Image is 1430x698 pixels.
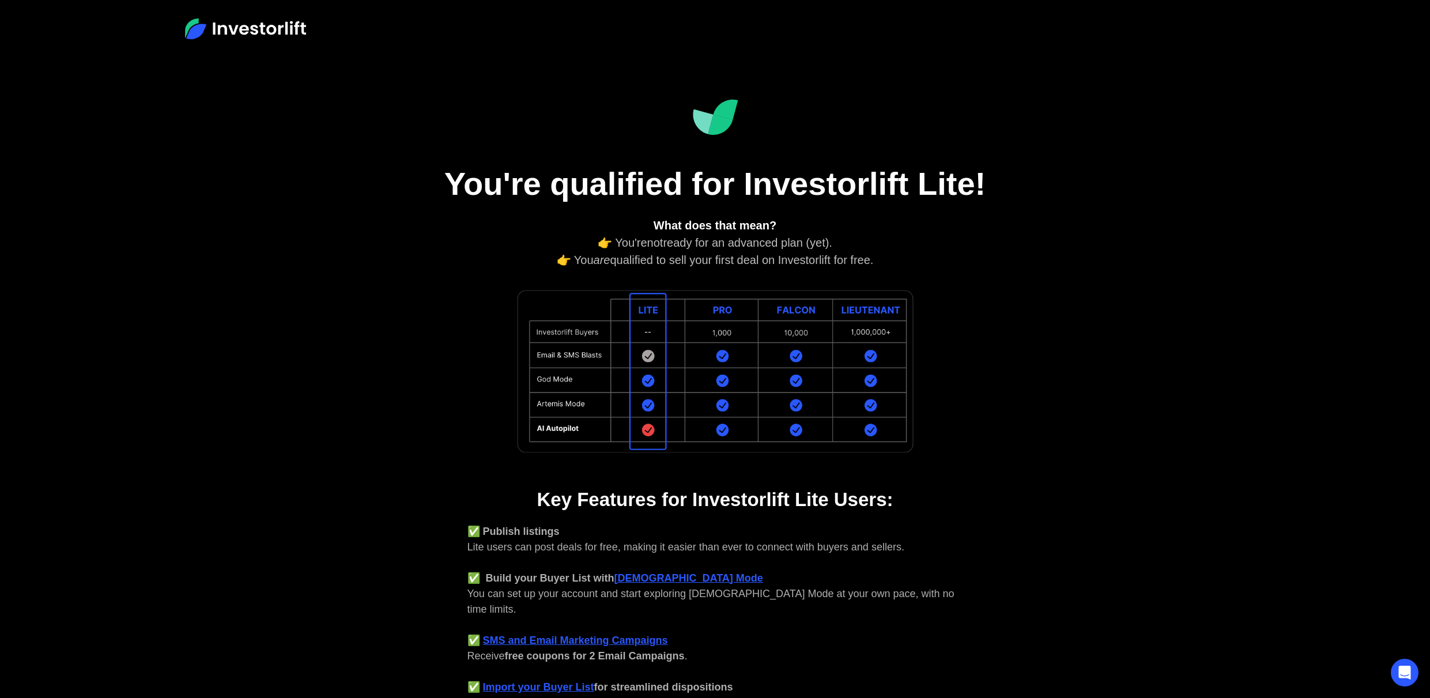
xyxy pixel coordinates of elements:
[467,635,480,646] strong: ✅
[594,254,610,266] em: are
[467,572,614,584] strong: ✅ Build your Buyer List with
[594,681,733,693] strong: for streamlined dispositions
[483,635,668,646] a: SMS and Email Marketing Campaigns
[505,650,685,662] strong: free coupons for 2 Email Campaigns
[467,526,560,537] strong: ✅ Publish listings
[1391,659,1418,686] div: Open Intercom Messenger
[467,217,963,269] div: 👉 You're ready for an advanced plan (yet). 👉 You qualified to sell your first deal on Investorlif...
[614,572,763,584] a: [DEMOGRAPHIC_DATA] Mode
[692,99,738,135] img: Investorlift Dashboard
[647,236,663,249] em: not
[427,164,1003,203] h1: You're qualified for Investorlift Lite!
[654,219,776,232] strong: What does that mean?
[537,489,893,510] strong: Key Features for Investorlift Lite Users:
[467,681,480,693] strong: ✅
[483,681,594,693] a: Import your Buyer List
